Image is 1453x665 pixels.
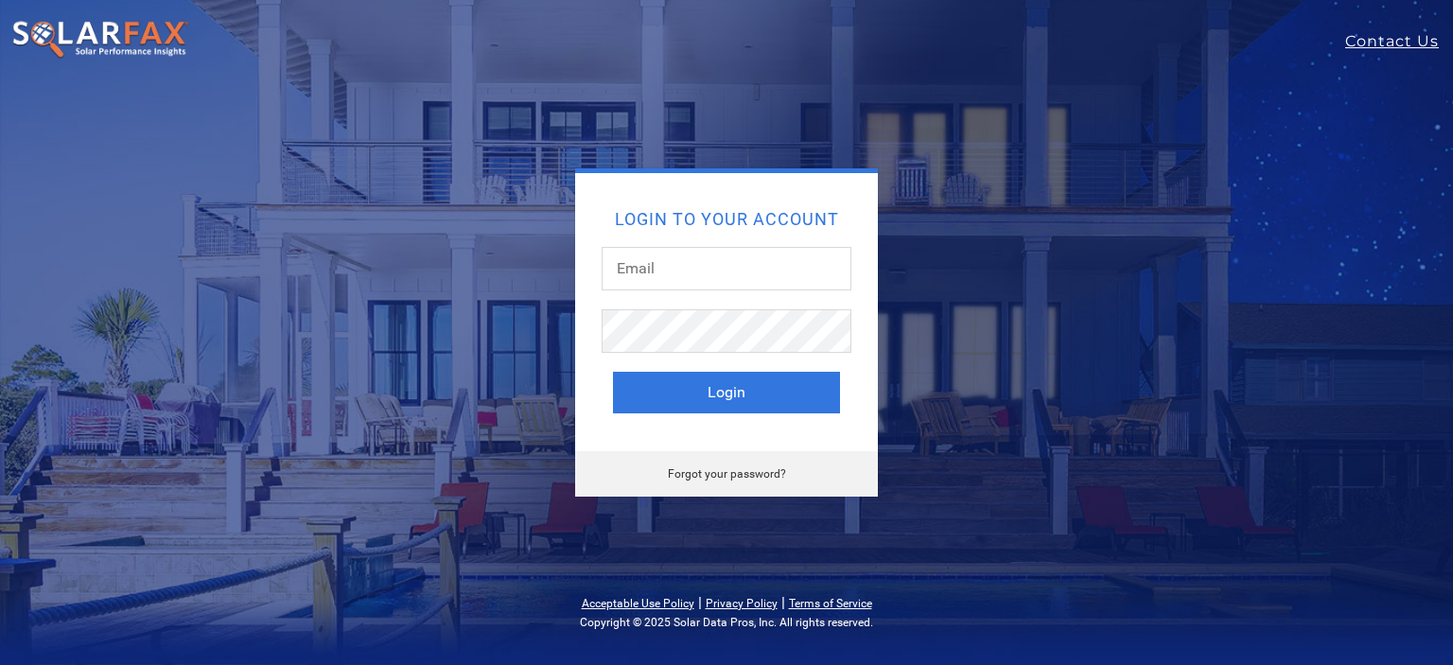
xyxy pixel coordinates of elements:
[668,467,786,481] a: Forgot your password?
[789,597,872,610] a: Terms of Service
[1345,30,1453,53] a: Contact Us
[781,593,785,611] span: |
[602,247,851,290] input: Email
[11,20,189,60] img: SolarFax
[613,372,840,413] button: Login
[582,597,694,610] a: Acceptable Use Policy
[613,211,840,228] h2: Login to your account
[706,597,778,610] a: Privacy Policy
[698,593,702,611] span: |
